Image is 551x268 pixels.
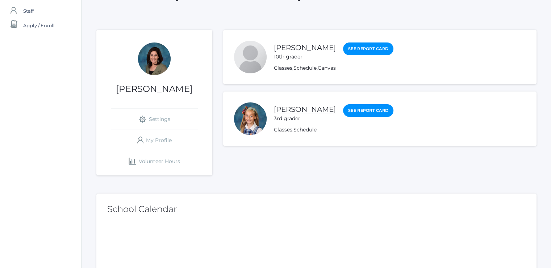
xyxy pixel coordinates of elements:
div: , , [274,64,393,72]
a: [PERSON_NAME] [274,105,336,114]
a: My Profile [111,130,198,151]
a: See Report Card [343,104,393,117]
span: Apply / Enroll [23,18,55,33]
a: Settings [111,109,198,130]
div: 3rd grader [274,115,336,122]
span: Staff [23,4,34,18]
div: Eva Noyes [234,41,267,73]
a: Schedule [293,126,317,133]
h2: School Calendar [107,204,526,214]
a: See Report Card [343,42,393,55]
a: [PERSON_NAME] [274,43,336,52]
a: Volunteer Hours [111,151,198,172]
div: , [274,126,393,134]
h1: [PERSON_NAME] [96,84,212,94]
a: Classes [274,126,292,133]
div: 10th grader [274,53,336,61]
a: Canvas [318,65,336,71]
a: Classes [274,65,292,71]
div: Rheanna Noyes [138,42,171,75]
div: Annette Noyes [234,102,267,135]
a: Schedule [293,65,317,71]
